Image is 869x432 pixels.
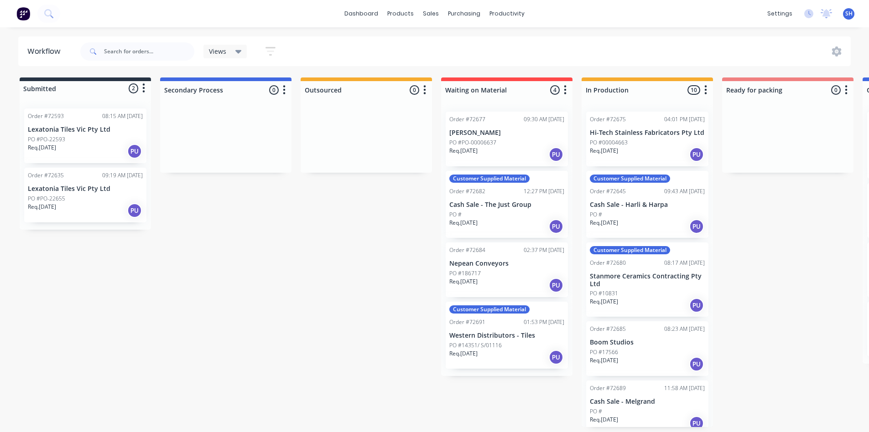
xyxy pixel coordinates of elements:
p: Cash Sale - Melgrand [590,398,705,406]
p: Boom Studios [590,339,705,346]
div: 02:37 PM [DATE] [524,246,564,254]
div: Customer Supplied MaterialOrder #7268212:27 PM [DATE]Cash Sale - The Just GroupPO #Req.[DATE]PU [446,171,568,238]
p: PO # [590,211,602,219]
div: PU [127,203,142,218]
div: products [383,7,418,21]
div: PU [689,147,704,162]
div: 09:19 AM [DATE] [102,171,143,180]
div: PU [549,350,563,365]
div: Workflow [27,46,65,57]
div: Order #72677 [449,115,485,123]
img: Factory [16,7,30,21]
p: Req. [DATE] [590,219,618,227]
div: Order #72685 [590,325,626,333]
div: 04:01 PM [DATE] [664,115,705,123]
div: Order #7259308:15 AM [DATE]Lexatonia Tiles Vic Pty LtdPO #PO-22593Req.[DATE]PU [24,108,146,163]
div: 01:53 PM [DATE] [524,318,564,326]
p: Req. [DATE] [28,203,56,211]
div: PU [689,219,704,234]
p: PO #17566 [590,348,618,356]
div: 09:30 AM [DATE] [524,115,564,123]
p: PO #PO-22593 [28,135,65,144]
p: PO #PO-00006637 [449,139,496,147]
p: Lexatonia Tiles Vic Pty Ltd [28,126,143,134]
div: Customer Supplied Material [449,175,530,183]
p: Req. [DATE] [449,147,478,155]
span: Views [209,46,226,56]
div: 08:23 AM [DATE] [664,325,705,333]
p: PO # [590,407,602,416]
div: Order #7268402:37 PM [DATE]Nepean ConveyorsPO #186717Req.[DATE]PU [446,242,568,297]
p: Req. [DATE] [590,416,618,424]
div: productivity [485,7,529,21]
p: Cash Sale - Harli & Harpa [590,201,705,209]
p: [PERSON_NAME] [449,129,564,137]
div: Order #72680 [590,259,626,267]
p: Nepean Conveyors [449,260,564,267]
p: Hi-Tech Stainless Fabricators Pty Ltd [590,129,705,137]
p: Req. [DATE] [449,219,478,227]
span: SH [845,10,853,18]
p: Req. [DATE] [590,147,618,155]
div: Order #72682 [449,187,485,195]
div: Order #7267504:01 PM [DATE]Hi-Tech Stainless Fabricators Pty LtdPO #00004663Req.[DATE]PU [586,112,708,166]
div: Customer Supplied MaterialOrder #7268008:17 AM [DATE]Stanmore Ceramics Contracting Pty LtdPO #108... [586,242,708,317]
div: PU [127,144,142,159]
div: PU [689,416,704,431]
p: Req. [DATE] [28,144,56,152]
div: Order #72691 [449,318,485,326]
div: PU [689,357,704,371]
div: Order #7268508:23 AM [DATE]Boom StudiosPO #17566Req.[DATE]PU [586,321,708,376]
input: Search for orders... [104,42,194,61]
p: Req. [DATE] [449,350,478,358]
p: Req. [DATE] [590,356,618,365]
div: Order #7263509:19 AM [DATE]Lexatonia Tiles Vic Pty LtdPO #PO-22655Req.[DATE]PU [24,168,146,222]
div: PU [689,298,704,313]
div: Order #72675 [590,115,626,123]
div: Customer Supplied MaterialOrder #7264509:43 AM [DATE]Cash Sale - Harli & HarpaPO #Req.[DATE]PU [586,171,708,238]
div: 08:17 AM [DATE] [664,259,705,267]
div: Customer Supplied Material [590,175,670,183]
p: Req. [DATE] [590,298,618,306]
p: PO # [449,211,462,219]
div: 11:58 AM [DATE] [664,384,705,392]
div: Customer Supplied Material [590,246,670,254]
p: Western Distributors - Tiles [449,332,564,339]
p: PO #00004663 [590,139,628,147]
div: purchasing [443,7,485,21]
p: Req. [DATE] [449,278,478,286]
div: PU [549,278,563,293]
p: Cash Sale - The Just Group [449,201,564,209]
div: Order #72684 [449,246,485,254]
div: Order #72689 [590,384,626,392]
div: 08:15 AM [DATE] [102,112,143,120]
p: PO #PO-22655 [28,195,65,203]
div: Order #72593 [28,112,64,120]
div: Order #72645 [590,187,626,195]
div: Customer Supplied Material [449,305,530,314]
p: PO #14351/ S/01116 [449,341,502,350]
p: PO #10831 [590,289,618,298]
div: PU [549,147,563,162]
div: PU [549,219,563,234]
div: Order #72635 [28,171,64,180]
div: Customer Supplied MaterialOrder #7269101:53 PM [DATE]Western Distributors - TilesPO #14351/ S/011... [446,302,568,369]
div: settings [763,7,797,21]
div: sales [418,7,443,21]
div: 12:27 PM [DATE] [524,187,564,195]
p: PO #186717 [449,269,481,278]
p: Stanmore Ceramics Contracting Pty Ltd [590,273,705,288]
p: Lexatonia Tiles Vic Pty Ltd [28,185,143,193]
a: dashboard [340,7,383,21]
div: Order #7267709:30 AM [DATE][PERSON_NAME]PO #PO-00006637Req.[DATE]PU [446,112,568,166]
div: 09:43 AM [DATE] [664,187,705,195]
